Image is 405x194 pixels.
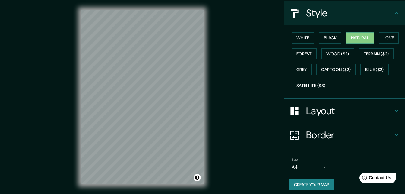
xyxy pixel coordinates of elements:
[292,157,298,162] label: Size
[292,80,330,91] button: Satellite ($3)
[81,10,204,184] canvas: Map
[292,162,328,172] div: A4
[360,64,389,75] button: Blue ($2)
[346,32,374,44] button: Natural
[306,7,393,19] h4: Style
[284,123,405,147] div: Border
[284,1,405,25] div: Style
[284,99,405,123] div: Layout
[306,105,393,117] h4: Layout
[194,174,201,181] button: Toggle attribution
[319,32,342,44] button: Black
[379,32,399,44] button: Love
[316,64,356,75] button: Cartoon ($2)
[306,129,393,141] h4: Border
[289,179,334,190] button: Create your map
[292,48,317,60] button: Forest
[292,64,312,75] button: Grey
[292,32,314,44] button: White
[321,48,354,60] button: Wood ($2)
[359,48,394,60] button: Terrain ($2)
[351,170,398,187] iframe: Help widget launcher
